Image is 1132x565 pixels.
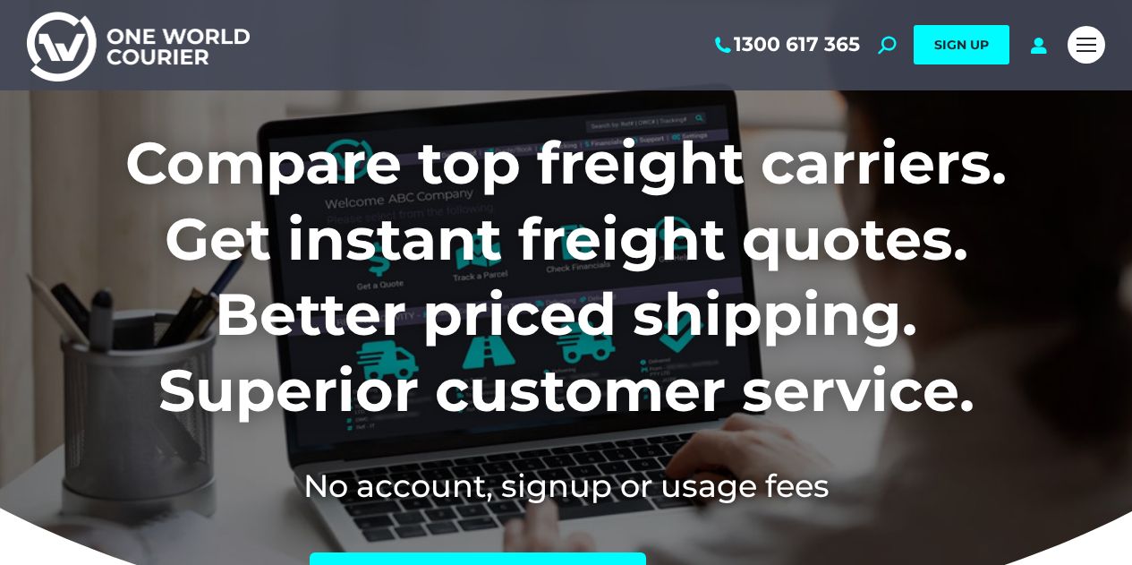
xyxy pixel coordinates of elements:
a: Mobile menu icon [1068,26,1105,64]
a: 1300 617 365 [711,33,860,56]
a: SIGN UP [914,25,1009,64]
h1: Compare top freight carriers. Get instant freight quotes. Better priced shipping. Superior custom... [27,125,1105,428]
span: SIGN UP [934,37,989,53]
img: One World Courier [27,9,250,81]
h2: No account, signup or usage fees [27,464,1105,508]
